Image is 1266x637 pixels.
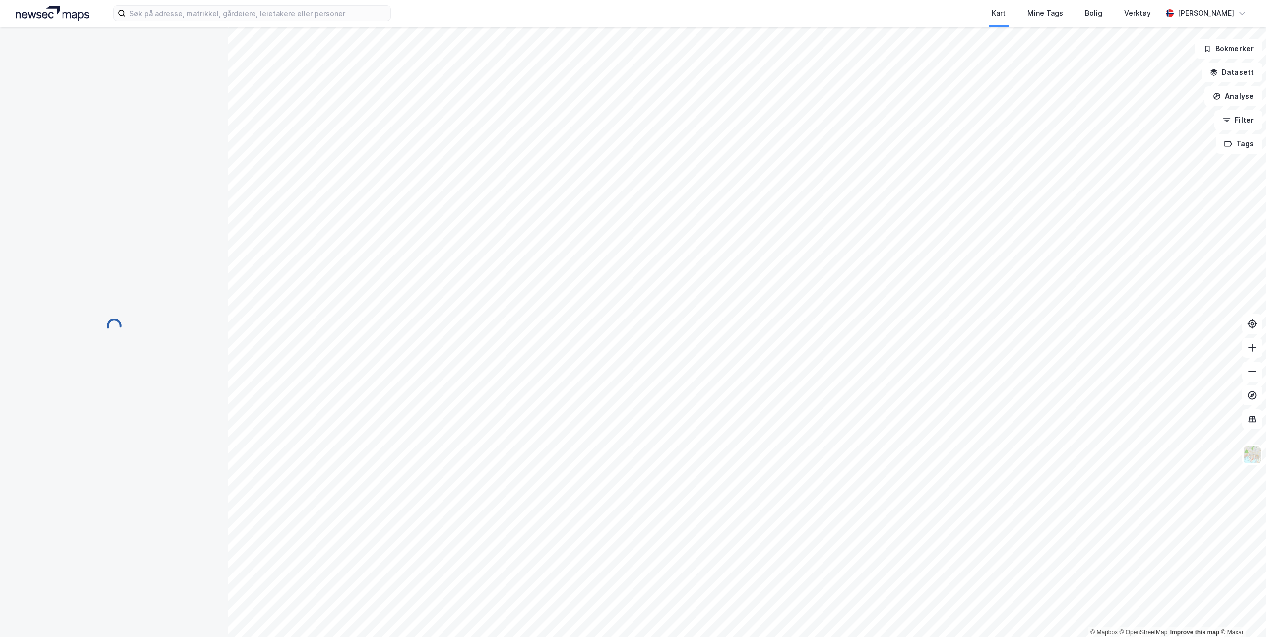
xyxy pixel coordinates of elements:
div: Bolig [1085,7,1102,19]
div: Verktøy [1124,7,1151,19]
button: Tags [1216,134,1262,154]
div: Kart [992,7,1006,19]
img: logo.a4113a55bc3d86da70a041830d287a7e.svg [16,6,89,21]
button: Bokmerker [1195,39,1262,59]
input: Søk på adresse, matrikkel, gårdeiere, leietakere eller personer [126,6,390,21]
a: Improve this map [1170,629,1219,636]
img: Z [1243,446,1262,464]
button: Filter [1214,110,1262,130]
button: Analyse [1204,86,1262,106]
img: spinner.a6d8c91a73a9ac5275cf975e30b51cfb.svg [106,318,122,334]
button: Datasett [1202,63,1262,82]
a: Mapbox [1090,629,1118,636]
div: Mine Tags [1027,7,1063,19]
div: [PERSON_NAME] [1178,7,1234,19]
iframe: Chat Widget [1216,589,1266,637]
a: OpenStreetMap [1120,629,1168,636]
